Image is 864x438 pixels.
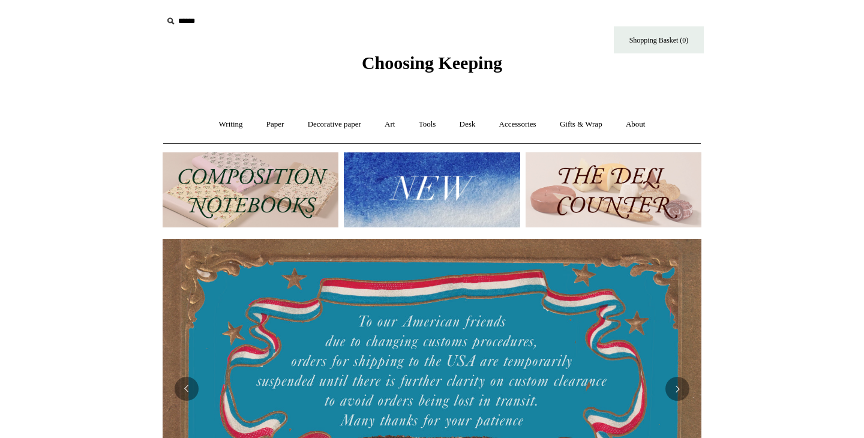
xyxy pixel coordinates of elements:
[549,109,613,140] a: Gifts & Wrap
[175,377,199,401] button: Previous
[449,109,487,140] a: Desk
[614,26,704,53] a: Shopping Basket (0)
[665,377,689,401] button: Next
[615,109,656,140] a: About
[408,109,447,140] a: Tools
[297,109,372,140] a: Decorative paper
[208,109,254,140] a: Writing
[488,109,547,140] a: Accessories
[374,109,406,140] a: Art
[526,152,701,227] img: The Deli Counter
[362,53,502,73] span: Choosing Keeping
[362,62,502,71] a: Choosing Keeping
[163,152,338,227] img: 202302 Composition ledgers.jpg__PID:69722ee6-fa44-49dd-a067-31375e5d54ec
[344,152,520,227] img: New.jpg__PID:f73bdf93-380a-4a35-bcfe-7823039498e1
[256,109,295,140] a: Paper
